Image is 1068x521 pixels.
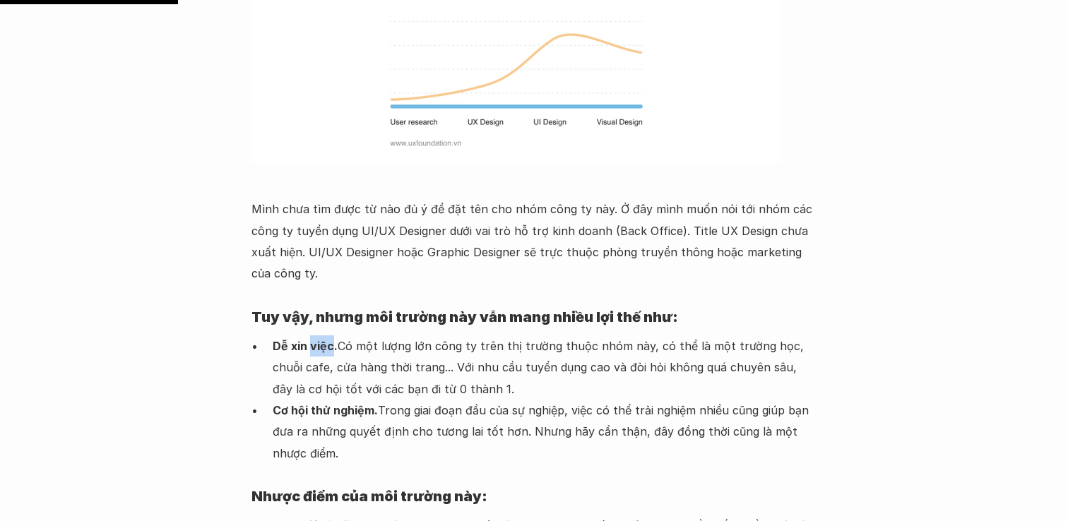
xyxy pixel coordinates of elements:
p: Trong giai đoạn đầu của sự nghiệp, việc có thể trải nghiệm nhiều cũng giúp bạn đưa ra những quyết... [273,400,817,464]
strong: Nhược điểm của môi trường này: [251,488,487,505]
p: Có một lượng lớn công ty trên thị trường thuộc nhóm này, có thể là một trường học, chuỗi cafe, cử... [273,335,817,400]
strong: Dễ xin việc. [273,339,338,353]
p: Mình chưa tìm được từ nào đủ ý để đặt tên cho nhóm công ty này. Ở đây mình muốn nói tới nhóm các ... [251,198,817,285]
strong: Tuy vậy, nhưng môi trường này vẫn mang nhiều lợi thế như: [251,309,678,325]
strong: Cơ hội thử nghiệm. [273,403,378,417]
